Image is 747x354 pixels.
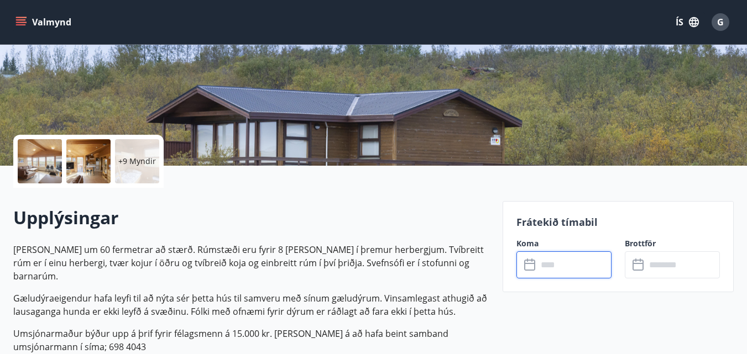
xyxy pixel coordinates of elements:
[118,156,156,167] p: +9 Myndir
[13,327,489,353] p: Umsjónarmaður býður upp á þrif fyrir félagsmenn á 15.000 kr. [PERSON_NAME] á að hafa beint samban...
[516,238,612,249] label: Koma
[13,292,489,318] p: Gæludýraeigendur hafa leyfi til að nýta sér þetta hús til samveru með sínum gæludýrum. Vinsamlega...
[717,16,724,28] span: G
[13,243,489,283] p: [PERSON_NAME] um 60 fermetrar að stærð. Rúmstæði eru fyrir 8 [PERSON_NAME] í þremur herbergjum. T...
[13,12,76,32] button: menu
[625,238,720,249] label: Brottför
[13,205,489,230] h2: Upplýsingar
[516,215,720,229] p: Frátekið tímabil
[670,12,705,32] button: ÍS
[707,9,734,35] button: G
